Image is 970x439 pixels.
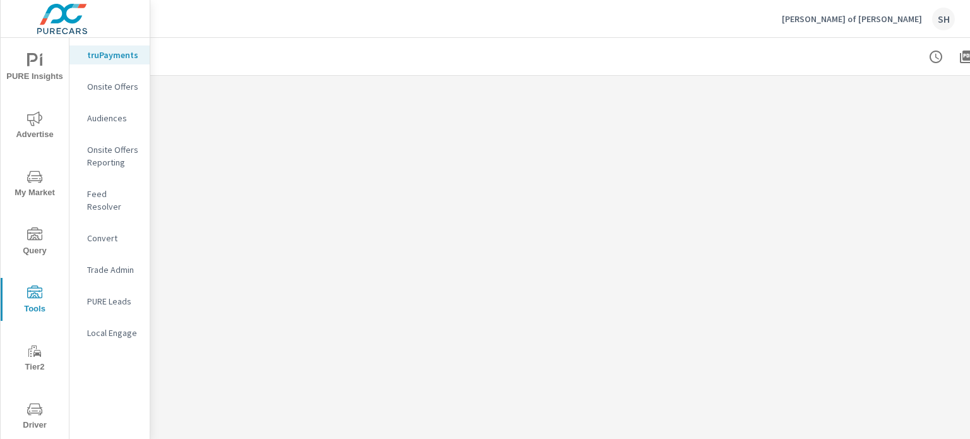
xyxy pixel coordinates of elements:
[87,188,140,213] p: Feed Resolver
[782,13,922,25] p: [PERSON_NAME] of [PERSON_NAME]
[87,80,140,93] p: Onsite Offers
[69,229,150,248] div: Convert
[87,263,140,276] p: Trade Admin
[69,77,150,96] div: Onsite Offers
[4,227,65,258] span: Query
[69,260,150,279] div: Trade Admin
[4,286,65,316] span: Tools
[87,112,140,124] p: Audiences
[4,111,65,142] span: Advertise
[69,45,150,64] div: truPayments
[87,49,140,61] p: truPayments
[69,292,150,311] div: PURE Leads
[4,344,65,375] span: Tier2
[87,295,140,308] p: PURE Leads
[87,327,140,339] p: Local Engage
[4,402,65,433] span: Driver
[69,140,150,172] div: Onsite Offers Reporting
[69,184,150,216] div: Feed Resolver
[69,109,150,128] div: Audiences
[69,323,150,342] div: Local Engage
[932,8,955,30] div: SH
[4,53,65,84] span: PURE Insights
[87,232,140,244] p: Convert
[87,143,140,169] p: Onsite Offers Reporting
[4,169,65,200] span: My Market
